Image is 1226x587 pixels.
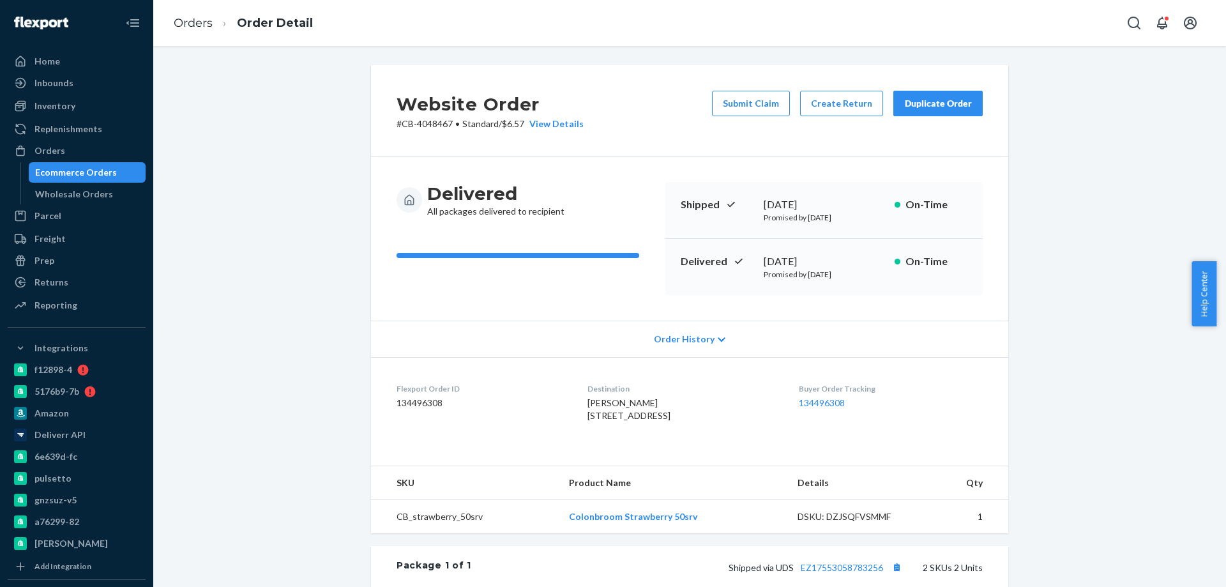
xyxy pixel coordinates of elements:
div: Add Integration [34,561,91,572]
div: Inventory [34,100,75,112]
th: Details [787,466,928,500]
p: Promised by [DATE] [764,269,884,280]
a: Inventory [8,96,146,116]
div: All packages delivered to recipient [427,182,564,218]
button: Close Navigation [120,10,146,36]
p: On-Time [905,197,967,212]
button: Duplicate Order [893,91,983,116]
div: Freight [34,233,66,245]
a: f12898-4 [8,360,146,380]
p: Shipped [681,197,753,212]
a: Inbounds [8,73,146,93]
td: 1 [928,500,1008,534]
button: Open notifications [1149,10,1175,36]
div: a76299-82 [34,515,79,528]
p: # CB-4048467 / $6.57 [397,118,584,130]
a: a76299-82 [8,512,146,532]
div: Integrations [34,342,88,354]
a: 6e639d-fc [8,446,146,467]
th: SKU [371,466,559,500]
div: Wholesale Orders [35,188,113,201]
div: f12898-4 [34,363,72,376]
p: On-Time [905,254,967,269]
div: Inbounds [34,77,73,89]
div: 6e639d-fc [34,450,77,463]
th: Product Name [559,466,787,500]
span: Shipped via UDS [729,562,905,573]
dt: Buyer Order Tracking [799,383,983,394]
a: Parcel [8,206,146,226]
a: Add Integration [8,559,146,574]
dt: Destination [587,383,778,394]
div: Ecommerce Orders [35,166,117,179]
a: 5176b9-7b [8,381,146,402]
div: Prep [34,254,54,267]
a: Reporting [8,295,146,316]
div: pulsetto [34,472,72,485]
div: Package 1 of 1 [397,559,471,576]
button: Create Return [800,91,883,116]
a: Prep [8,250,146,271]
span: Order History [654,333,715,346]
a: Colonbroom Strawberry 50srv [569,511,697,522]
button: Copy tracking number [888,559,905,576]
div: 5176b9-7b [34,385,79,398]
button: Open Search Box [1121,10,1147,36]
a: Orders [174,16,213,30]
div: Deliverr API [34,429,86,441]
button: Submit Claim [712,91,790,116]
div: Returns [34,276,68,289]
a: Ecommerce Orders [29,162,146,183]
div: Replenishments [34,123,102,135]
div: Orders [34,144,65,157]
div: [DATE] [764,254,884,269]
a: Returns [8,272,146,293]
a: Order Detail [237,16,313,30]
a: Replenishments [8,119,146,139]
div: Duplicate Order [904,97,972,110]
p: Delivered [681,254,753,269]
th: Qty [928,466,1008,500]
a: Freight [8,229,146,249]
td: CB_strawberry_50srv [371,500,559,534]
a: 134496308 [799,397,845,408]
button: Help Center [1192,261,1216,326]
a: Amazon [8,403,146,423]
div: DSKU: DZJSQFVSMMF [798,510,918,523]
p: Promised by [DATE] [764,212,884,223]
a: EZ17553058783256 [801,562,883,573]
dd: 134496308 [397,397,567,409]
h3: Delivered [427,182,564,205]
span: Standard [462,118,499,129]
div: Reporting [34,299,77,312]
div: [DATE] [764,197,884,212]
a: [PERSON_NAME] [8,533,146,554]
ol: breadcrumbs [163,4,323,42]
a: Deliverr API [8,425,146,445]
div: 2 SKUs 2 Units [471,559,983,576]
div: Home [34,55,60,68]
div: Parcel [34,210,61,222]
div: [PERSON_NAME] [34,537,108,550]
a: Orders [8,141,146,161]
a: gnzsuz-v5 [8,490,146,510]
span: [PERSON_NAME] [STREET_ADDRESS] [587,397,670,421]
button: View Details [524,118,584,130]
h2: Website Order [397,91,584,118]
div: gnzsuz-v5 [34,494,77,507]
dt: Flexport Order ID [397,383,567,394]
a: Wholesale Orders [29,184,146,204]
button: Integrations [8,338,146,358]
div: Amazon [34,407,69,420]
img: Flexport logo [14,17,68,29]
span: • [455,118,460,129]
a: Home [8,51,146,72]
a: pulsetto [8,468,146,489]
button: Open account menu [1177,10,1203,36]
